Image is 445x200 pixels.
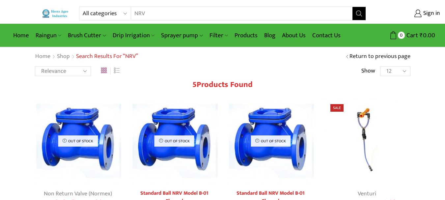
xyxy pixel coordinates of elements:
span: ₹ [420,30,423,41]
a: Venturi [358,189,376,199]
a: 0 Cart ₹0.00 [373,29,435,42]
p: Out of stock [58,135,98,147]
a: Non Return Valve (Normex) [44,189,112,199]
span: Sale [330,104,344,112]
h1: Search results for “NRV” [76,53,138,60]
a: Products [231,28,261,43]
a: About Us [279,28,309,43]
nav: Breadcrumb [35,52,138,61]
img: Standard Ball NRV Model B-01 Flanzed [35,98,122,184]
a: Drip Irrigation [109,28,158,43]
a: Brush Cutter [65,28,109,43]
a: Return to previous page [349,52,410,61]
a: Raingun [32,28,65,43]
select: Shop order [35,66,91,76]
span: Sign in [422,9,440,18]
span: 5 [192,78,197,91]
a: Sign in [376,8,440,19]
a: Sprayer pump [158,28,206,43]
span: Cart [405,31,418,40]
input: Search for... [131,7,344,20]
span: 0 [398,32,405,39]
a: Home [35,52,51,61]
a: Filter [206,28,231,43]
img: Standard Ball NRV Model B-01 Flanzed [228,98,314,184]
span: Products found [197,78,253,91]
a: Blog [261,28,279,43]
span: Show [361,67,375,75]
img: Standard Ball NRV Model B-01 Flanzed [131,98,218,184]
bdi: 0.00 [420,30,435,41]
img: Heera Super Venturi [324,98,410,184]
button: Search button [352,7,366,20]
a: Shop [57,52,70,61]
a: Contact Us [309,28,344,43]
p: Out of stock [251,135,291,147]
a: Home [10,28,32,43]
p: Out of stock [154,135,194,147]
